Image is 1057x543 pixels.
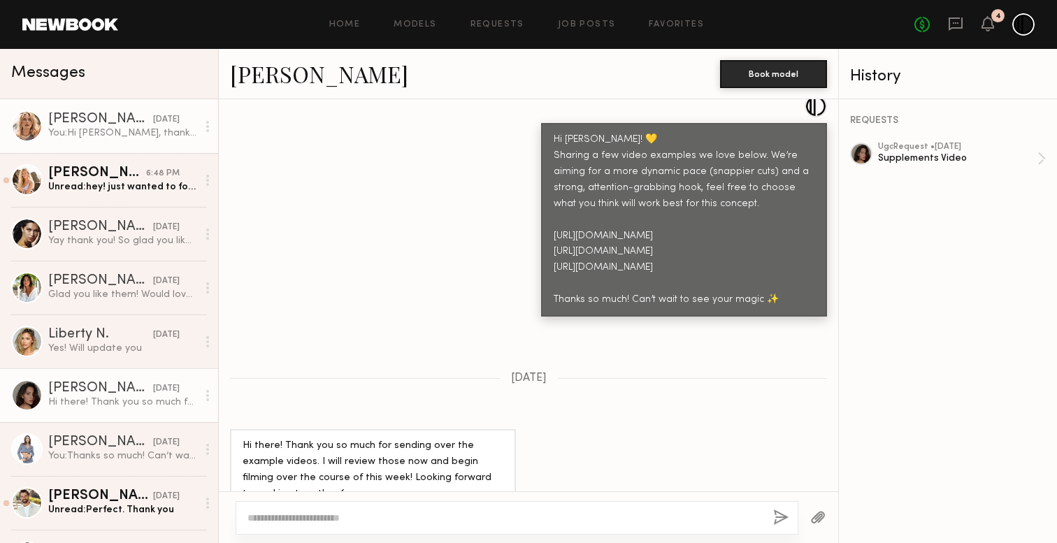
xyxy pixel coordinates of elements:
a: Favorites [649,20,704,29]
div: [DATE] [153,490,180,503]
div: [PERSON_NAME] [48,220,153,234]
a: Requests [470,20,524,29]
div: REQUESTS [850,116,1046,126]
div: [DATE] [153,382,180,396]
div: Glad you like them! Would love to work together again🤍 [48,288,197,301]
div: [PERSON_NAME] [48,166,146,180]
div: [PERSON_NAME] [48,382,153,396]
a: Job Posts [558,20,616,29]
div: Hi [PERSON_NAME]! 💛 Sharing a few video examples we love below. We’re aiming for a more dynamic p... [554,132,814,308]
div: [DATE] [153,436,180,449]
div: [DATE] [153,275,180,288]
div: You: Thanks so much! Can’t wait to see your magic ✨ [48,449,197,463]
div: History [850,68,1046,85]
div: [PERSON_NAME] [48,113,153,126]
div: [PERSON_NAME] [48,489,153,503]
a: [PERSON_NAME] [230,59,408,89]
div: [PERSON_NAME] [48,274,153,288]
a: Home [329,20,361,29]
span: Messages [11,65,85,81]
div: [PERSON_NAME] [48,435,153,449]
div: Supplements Video [878,152,1037,165]
div: 6:48 PM [146,167,180,180]
a: Models [394,20,436,29]
a: Book model [720,67,827,79]
div: Hi there! Thank you so much for sending over the example videos. I will review those now and begi... [243,438,503,502]
div: [DATE] [153,113,180,126]
div: Yes! Will update you [48,342,197,355]
div: [DATE] [153,328,180,342]
div: Liberty N. [48,328,153,342]
div: Unread: Perfect. Thank you [48,503,197,516]
a: ugcRequest •[DATE]Supplements Video [878,143,1046,175]
div: Yay thank you! So glad you like it :) let me know if you ever need anymore videos xx love the pro... [48,234,197,247]
div: Unread: hey! just wanted to follow up [48,180,197,194]
div: 4 [995,13,1001,20]
div: [DATE] [153,221,180,234]
div: You: Hi [PERSON_NAME], thank you so much! [48,126,197,140]
button: Book model [720,60,827,88]
div: ugc Request • [DATE] [878,143,1037,152]
span: [DATE] [511,372,547,384]
div: Hi there! Thank you so much for sending over the example videos. I will review those now and begi... [48,396,197,409]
